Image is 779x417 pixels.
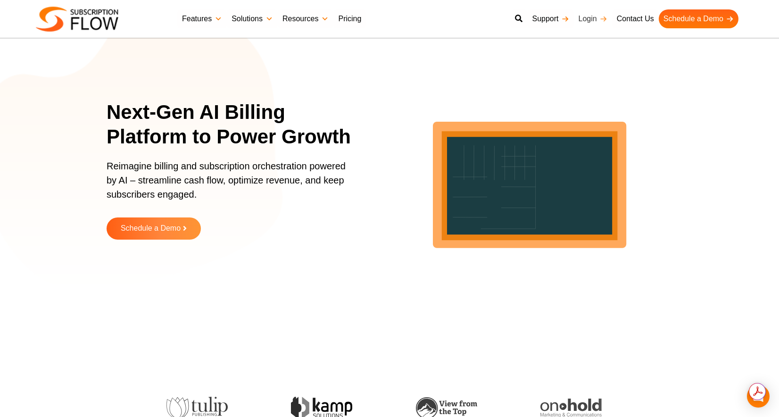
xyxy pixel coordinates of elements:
[574,9,612,28] a: Login
[747,385,770,408] div: Open Intercom Messenger
[36,7,118,32] img: Subscriptionflow
[333,9,366,28] a: Pricing
[527,9,573,28] a: Support
[227,9,278,28] a: Solutions
[121,225,181,233] span: Schedule a Demo
[107,100,364,150] h1: Next-Gen AI Billing Platform to Power Growth
[612,9,659,28] a: Contact Us
[659,9,738,28] a: Schedule a Demo
[278,9,333,28] a: Resources
[107,159,352,211] p: Reimagine billing and subscription orchestration powered by AI – streamline cash flow, optimize r...
[177,9,227,28] a: Features
[107,217,201,240] a: Schedule a Demo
